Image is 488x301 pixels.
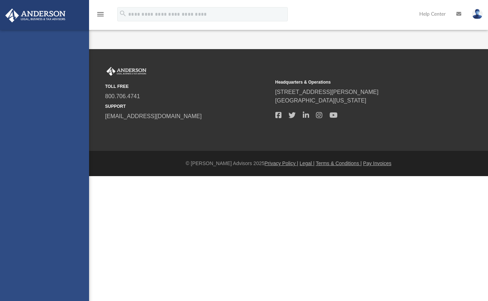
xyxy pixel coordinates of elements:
a: menu [96,14,105,19]
i: search [119,10,127,17]
small: TOLL FREE [105,83,270,90]
small: Headquarters & Operations [275,79,441,85]
small: SUPPORT [105,103,270,110]
a: 800.706.4741 [105,93,140,99]
a: Privacy Policy | [265,160,298,166]
div: © [PERSON_NAME] Advisors 2025 [89,160,488,167]
a: [EMAIL_ADDRESS][DOMAIN_NAME] [105,113,202,119]
a: [GEOGRAPHIC_DATA][US_STATE] [275,97,367,104]
i: menu [96,10,105,19]
img: Anderson Advisors Platinum Portal [105,67,148,76]
a: Pay Invoices [363,160,391,166]
a: Legal | [300,160,315,166]
img: User Pic [472,9,483,19]
a: [STREET_ADDRESS][PERSON_NAME] [275,89,379,95]
img: Anderson Advisors Platinum Portal [3,9,68,22]
a: Terms & Conditions | [316,160,362,166]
